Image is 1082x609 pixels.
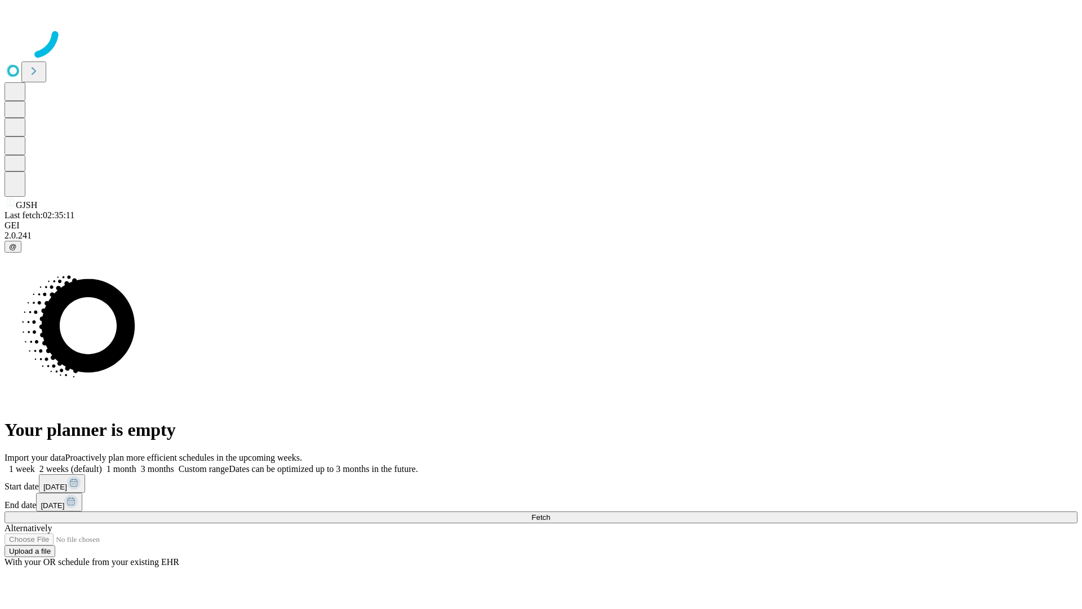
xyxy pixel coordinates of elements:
[5,557,179,567] span: With your OR schedule from your existing EHR
[5,511,1077,523] button: Fetch
[39,464,102,474] span: 2 weeks (default)
[9,242,17,251] span: @
[36,493,82,511] button: [DATE]
[41,501,64,510] span: [DATE]
[39,474,85,493] button: [DATE]
[229,464,418,474] span: Dates can be optimized up to 3 months in the future.
[5,210,74,220] span: Last fetch: 02:35:11
[43,483,67,491] span: [DATE]
[107,464,136,474] span: 1 month
[5,420,1077,440] h1: Your planner is empty
[5,474,1077,493] div: Start date
[5,220,1077,231] div: GEI
[5,241,21,253] button: @
[5,453,65,462] span: Import your data
[179,464,229,474] span: Custom range
[141,464,174,474] span: 3 months
[5,523,52,533] span: Alternatively
[5,545,55,557] button: Upload a file
[65,453,302,462] span: Proactively plan more efficient schedules in the upcoming weeks.
[5,231,1077,241] div: 2.0.241
[531,513,550,522] span: Fetch
[16,200,37,210] span: GJSH
[9,464,35,474] span: 1 week
[5,493,1077,511] div: End date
